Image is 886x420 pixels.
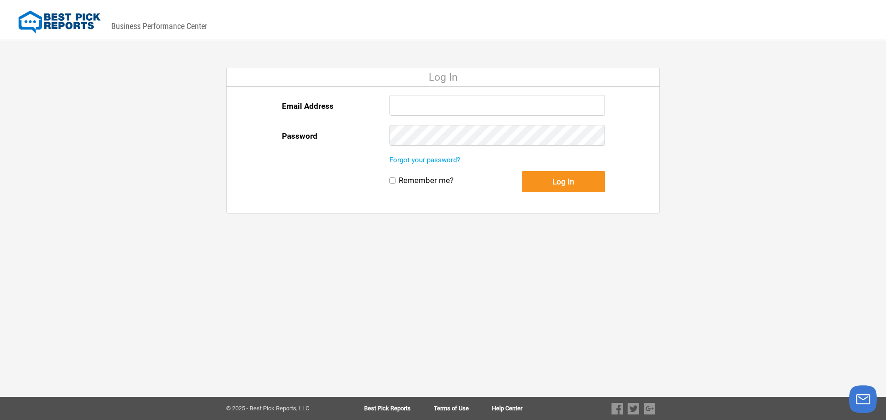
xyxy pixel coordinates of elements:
a: Terms of Use [434,405,492,412]
a: Best Pick Reports [364,405,434,412]
label: Email Address [282,95,334,117]
a: Forgot your password? [389,156,460,164]
label: Password [282,125,317,147]
div: Log In [227,68,659,87]
a: Help Center [492,405,522,412]
button: Log In [522,171,605,192]
label: Remember me? [399,176,454,185]
div: © 2025 - Best Pick Reports, LLC [226,405,335,412]
img: Best Pick Reports Logo [18,11,101,34]
button: Launch chat [849,385,877,413]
